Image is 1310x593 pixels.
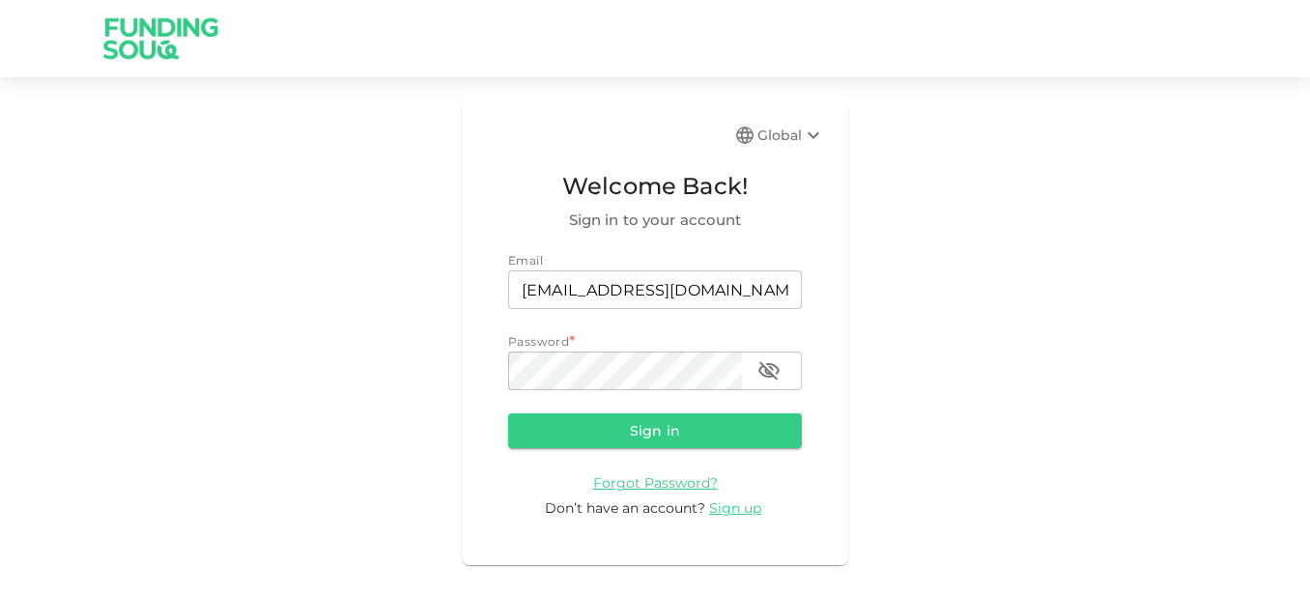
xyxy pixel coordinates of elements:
[709,499,761,517] span: Sign up
[508,168,802,205] span: Welcome Back!
[593,474,718,492] span: Forgot Password?
[508,413,802,448] button: Sign in
[508,352,742,390] input: password
[508,253,543,268] span: Email
[508,270,802,309] input: email
[593,473,718,492] a: Forgot Password?
[545,499,705,517] span: Don’t have an account?
[757,124,825,147] div: Global
[508,334,569,349] span: Password
[508,209,802,232] span: Sign in to your account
